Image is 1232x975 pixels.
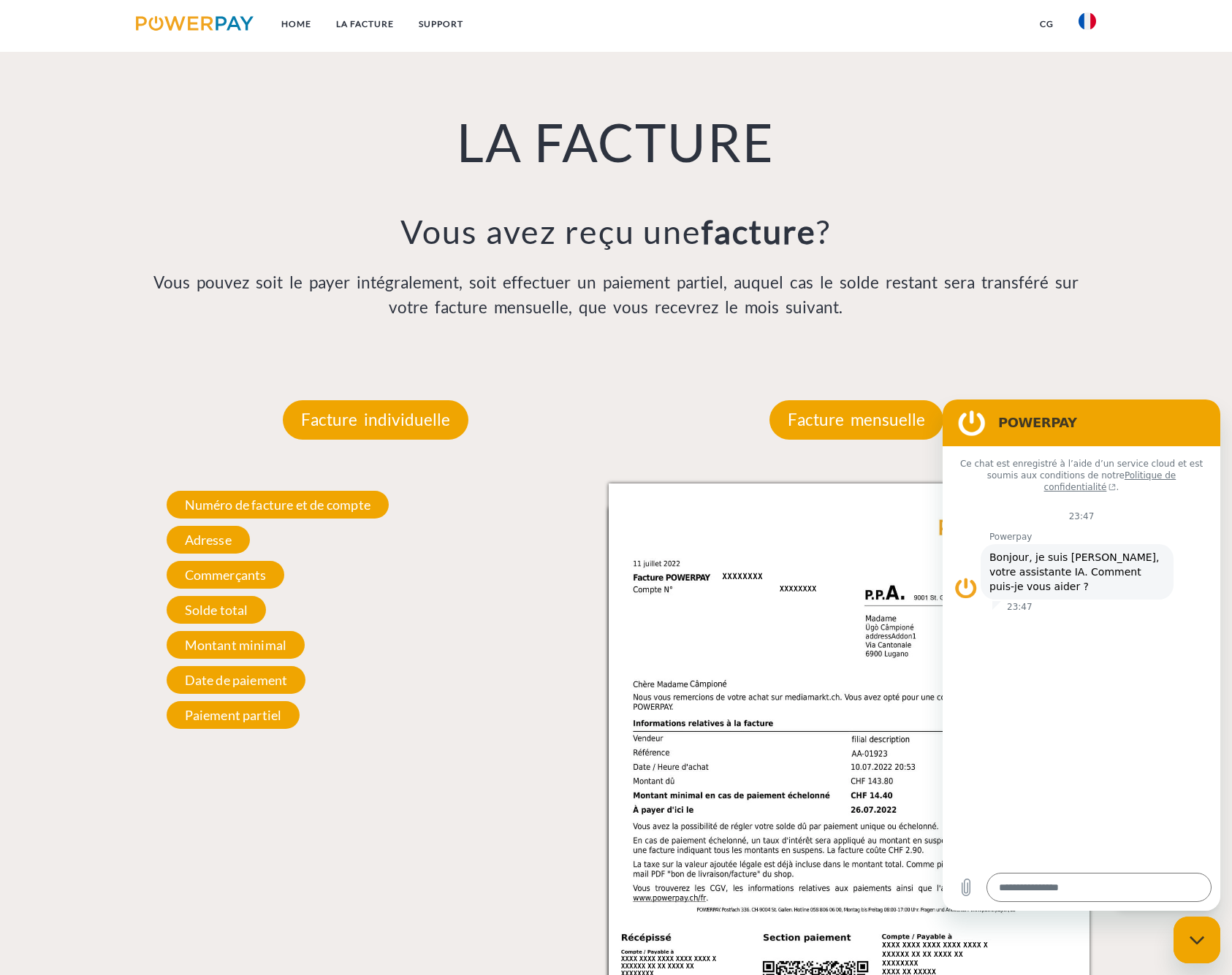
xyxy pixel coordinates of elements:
[701,212,816,251] b: facture
[943,399,1220,911] iframe: Fenêtre de messagerie
[135,270,1098,320] p: Vous pouvez soit le payer intégralement, soit effectuer un paiement partiel, auquel cas le solde ...
[167,526,250,554] span: Adresse
[406,11,476,37] a: Support
[1027,11,1066,37] a: CG
[269,11,324,37] a: Home
[283,400,468,440] p: Facture individuelle
[167,596,267,624] span: Solde total
[135,109,1098,175] h1: LA FACTURE
[167,701,300,729] span: Paiement partiel
[167,631,305,659] span: Montant minimal
[167,491,389,519] span: Numéro de facture et de compte
[1174,917,1220,963] iframe: Bouton de lancement de la fenêtre de messagerie, conversation en cours
[1079,12,1096,30] img: fr
[324,11,406,37] a: LA FACTURE
[167,666,306,694] span: Date de paiement
[136,16,254,31] img: logo-powerpay.svg
[769,400,943,440] p: Facture mensuelle
[135,211,1098,252] h3: Vous avez reçu une ?
[167,561,285,589] span: Commerçants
